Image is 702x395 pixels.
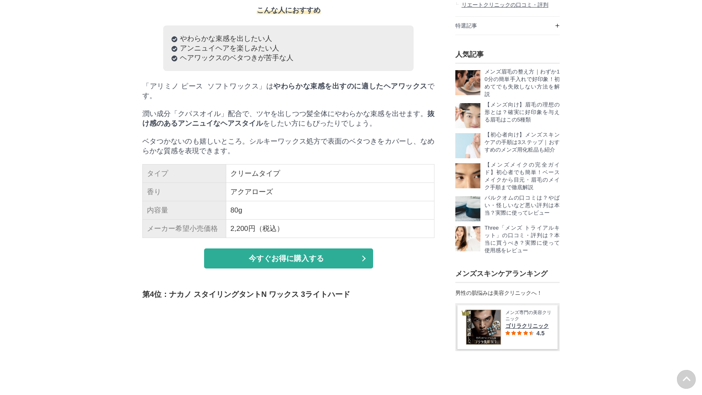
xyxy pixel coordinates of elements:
[466,309,551,345] a: ゴリラ洗顔 メンズ専門の美容クリニック ゴリラクリニック 4.5
[273,82,427,90] strong: やわらかな束感を出すのに適したヘアワックス
[455,196,560,221] a: バルクオムの口コミは？やばい・怪しいなど悪い評判は本当？実際に使ってレビュー
[257,6,321,14] span: こんな人におすすめ
[536,330,544,337] span: 4.5
[505,309,551,322] span: メンズ専門の美容クリニック
[466,310,501,344] img: ゴリラ洗顔
[455,50,560,64] h3: 人気記事
[455,70,560,98] a: メンズ眉毛の整え方｜わずか10分の簡単手入れで好印象！初めてでも失敗しない方法を解説
[462,2,548,8] span: リエートクリニックの口コミ・評判
[204,248,373,268] a: 今すぐお得に購入する
[455,226,560,254] a: Three「メンズ トライアルキット」の口コミ・評判は？本当に買うべき？実際に使って使用感をレビュー
[455,163,560,191] a: 【メンズメイクの完全ガイド】初心者でも簡単！ベースメイクから目元・眉毛のメイク手順まで徹底解説
[142,137,434,156] p: ベタつかないのも嬉しいところ。シルキーワックス処方で表面のベタつきをカバーし、なめらかな質感を表現できます。
[455,103,560,128] a: 【メンズ向け】眉毛の理想の形とは？確実に好印象を与える眉毛はこの5種類
[172,53,405,63] li: ヘアワックスのベタつきが苦手な人
[455,133,560,158] a: 【初心者向け】メンズスキンケアの手順は3ステップ｜おすすめのメンズ用化粧品も紹介
[143,165,226,183] td: タイプ
[226,183,434,201] td: アクアローズ
[485,101,560,124] p: 【メンズ向け】眉毛の理想の形とは？確実に好印象を与える眉毛はこの5種類
[485,68,560,98] p: メンズ眉毛の整え方｜わずか10分の簡単手入れで好印象！初めてでも失敗しない方法を解説
[226,220,434,238] td: 2,200円（税込）
[143,220,226,238] td: メーカー希望小売価格
[142,290,350,299] span: 第4位：ナカノ スタイリングタントN ワックス 3ライトハード
[455,289,560,297] div: 男性の肌悩みは美容クリニックへ！
[143,201,226,220] td: 内容量
[455,17,560,35] a: 特選記事
[455,269,560,279] h3: メンズスキンケアランキング
[485,131,560,154] p: 【初心者向け】メンズスキンケアの手順は3ステップ｜おすすめのメンズ用化粧品も紹介
[505,322,551,330] span: ゴリラクリニック
[485,194,560,217] p: バルクオムの口コミは？やばい・怪しいなど悪い評判は本当？実際に使ってレビュー
[143,183,226,201] td: 香り
[226,201,434,220] td: 80g
[142,109,434,128] p: 潤い成分「クパスオイル」配合で、ツヤを出しつつ髪全体にやわらかな束感を出せます。 をしたい方にもぴったりでしょう。
[172,43,405,53] li: アンニュイヘアを楽しみたい人
[455,23,477,29] span: 特選記事
[485,224,560,254] p: Three「メンズ トライアルキット」の口コミ・評判は？本当に買うべき？実際に使って使用感をレビュー
[485,161,560,191] p: 【メンズメイクの完全ガイド】初心者でも簡単！ベースメイクから目元・眉毛のメイク手順まで徹底解説
[172,34,405,43] li: やわらかな束感を出したい人
[677,370,696,389] img: PAGE UP
[142,81,434,101] p: 「アリミノ ピース ソフトワックス」は です。
[226,165,434,183] td: クリームタイプ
